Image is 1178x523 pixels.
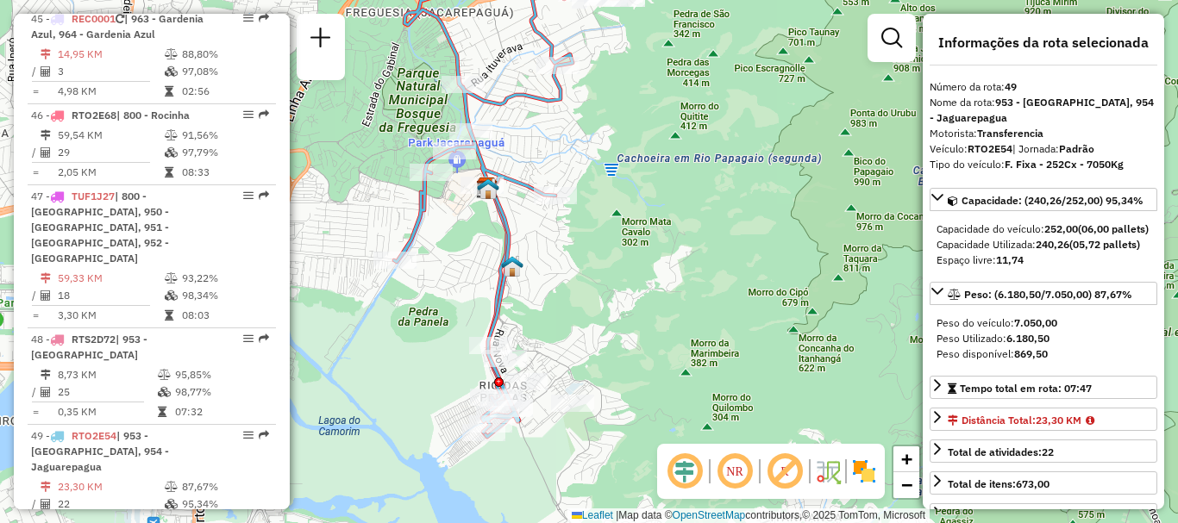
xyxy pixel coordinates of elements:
i: % de utilização da cubagem [165,290,178,301]
td: 95,34% [181,495,268,513]
i: Distância Total [41,482,51,492]
a: Zoom in [893,446,919,472]
span: | Jornada: [1012,142,1094,155]
i: Distância Total [41,49,51,59]
a: Leaflet [572,509,613,521]
div: Espaço livre: [937,252,1150,268]
img: Fluxo de ruas [814,458,842,485]
td: = [31,83,40,100]
span: | 953 - [GEOGRAPHIC_DATA], 954 - Jaguarepagua [31,429,169,473]
i: % de utilização do peso [165,130,178,140]
td: 08:03 [181,307,268,324]
td: / [31,383,40,401]
td: 2,05 KM [57,164,164,181]
em: Opções [243,333,254,344]
a: Total de itens:673,00 [930,471,1157,495]
strong: 22 [1042,445,1054,458]
td: = [31,403,40,420]
td: 02:56 [181,83,268,100]
span: 23,30 KM [1036,414,1081,426]
strong: 869,50 [1014,347,1048,360]
i: % de utilização do peso [165,482,178,492]
em: Rota exportada [259,13,269,23]
td: 4,98 KM [57,83,164,100]
a: Total de atividades:22 [930,439,1157,463]
td: / [31,144,40,161]
td: 97,79% [181,144,268,161]
i: Total de Atividades [41,290,51,301]
strong: RTO2E54 [968,142,1012,155]
a: Distância Total:23,30 KM [930,408,1157,431]
td: = [31,307,40,324]
i: % de utilização do peso [158,370,171,380]
td: 22 [57,495,164,513]
a: Peso: (6.180,50/7.050,00) 87,67% [930,282,1157,305]
i: Distância Total [41,273,51,283]
i: Tempo total em rota [165,310,173,321]
strong: 252,00 [1044,222,1078,235]
td: / [31,63,40,80]
span: 49 - [31,429,169,473]
div: Motorista: [930,126,1157,141]
a: Capacidade: (240,26/252,00) 95,34% [930,188,1157,211]
span: Ocultar deslocamento [664,451,705,492]
strong: 7.050,00 [1014,316,1057,329]
td: 07:32 [174,403,268,420]
a: Nova sessão e pesquisa [304,21,338,59]
span: 47 - [31,190,169,265]
td: / [31,287,40,304]
td: 98,34% [181,287,268,304]
span: REC0001 [72,12,116,25]
span: Capacidade: (240,26/252,00) 95,34% [962,194,1144,207]
em: Rota exportada [259,430,269,440]
div: Distância Total: [948,413,1094,428]
td: = [31,164,40,181]
i: Total de Atividades [41,499,51,509]
td: 25 [57,383,157,401]
span: 46 - [31,109,190,121]
span: | [616,509,618,521]
div: Capacidade Utilizada: [937,237,1150,252]
i: % de utilização da cubagem [165,66,178,77]
strong: Transferencia [977,127,1043,140]
img: FAD Van [477,177,499,200]
td: 08:33 [181,164,268,181]
a: Exibir filtros [874,21,909,55]
span: RTO2E68 [72,109,116,121]
i: Distância Total [41,370,51,380]
td: 3,30 KM [57,307,164,324]
td: 8,73 KM [57,366,157,383]
span: | 800 - Rocinha [116,109,190,121]
div: Total de itens: [948,476,1050,492]
em: Opções [243,190,254,201]
i: Distância Total [41,130,51,140]
a: Zoom out [893,472,919,498]
td: 23,30 KM [57,478,164,495]
img: CDD Jacarepaguá [476,177,498,199]
i: % de utilização da cubagem [165,499,178,509]
td: 3 [57,63,164,80]
em: Rota exportada [259,333,269,344]
strong: (06,00 pallets) [1078,222,1149,235]
i: % de utilização da cubagem [165,147,178,158]
td: 59,33 KM [57,270,164,287]
span: + [901,448,912,470]
td: 98,77% [174,383,268,401]
td: 14,95 KM [57,46,164,63]
strong: (05,72 pallets) [1069,238,1140,251]
span: TUF1J27 [72,190,115,202]
span: RTO2E54 [72,429,116,442]
span: Peso do veículo: [937,316,1057,329]
i: Tempo total em rota [165,167,173,177]
i: % de utilização do peso [165,49,178,59]
td: 59,54 KM [57,127,164,144]
i: Total de Atividades [41,66,51,77]
i: % de utilização da cubagem [158,387,171,397]
em: Opções [243,109,254,120]
td: 95,85% [174,366,268,383]
td: 0,35 KM [57,403,157,420]
span: 48 - [31,333,147,361]
td: 29 [57,144,164,161]
span: Tempo total em rota: 07:47 [960,382,1092,395]
span: RTS2D72 [72,333,116,346]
